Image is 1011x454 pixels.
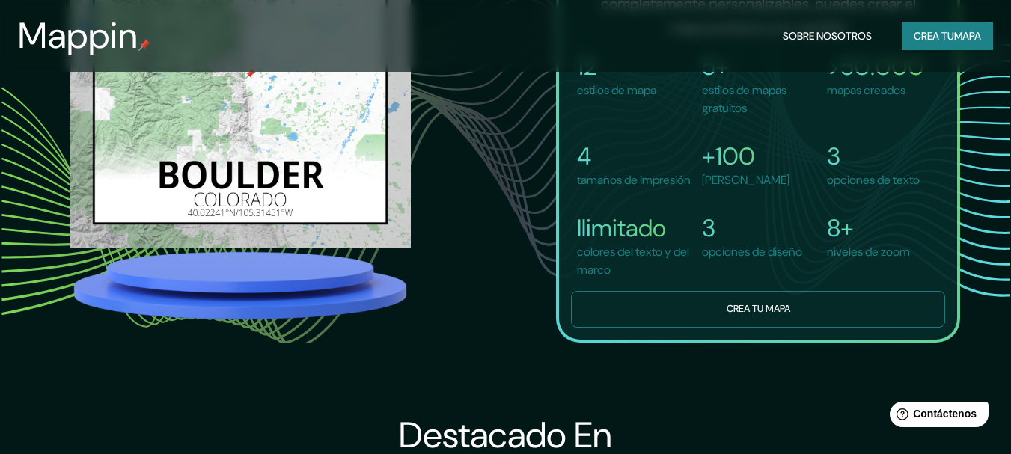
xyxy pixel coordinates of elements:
[827,212,854,244] font: 8+
[577,141,591,172] font: 4
[577,212,666,244] font: Ilimitado
[827,82,905,98] font: mapas creados
[777,22,878,50] button: Sobre nosotros
[571,291,945,328] button: Crea tu mapa
[138,39,150,51] img: pin de mapeo
[827,172,920,188] font: opciones de texto
[577,244,689,277] font: colores del texto y del marco
[727,302,790,315] font: Crea tu mapa
[702,244,802,260] font: opciones de diseño
[702,172,789,188] font: [PERSON_NAME]
[577,172,691,188] font: tamaños de impresión
[827,141,840,172] font: 3
[954,29,981,43] font: mapa
[827,244,910,260] font: niveles de zoom
[18,12,138,59] font: Mappin
[702,82,786,116] font: estilos de mapas gratuitos
[70,248,411,323] img: platform.png
[702,141,755,172] font: +100
[577,82,656,98] font: estilos de mapa
[783,29,872,43] font: Sobre nosotros
[902,22,993,50] button: Crea tumapa
[914,29,954,43] font: Crea tu
[702,212,715,244] font: 3
[878,396,995,438] iframe: Lanzador de widgets de ayuda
